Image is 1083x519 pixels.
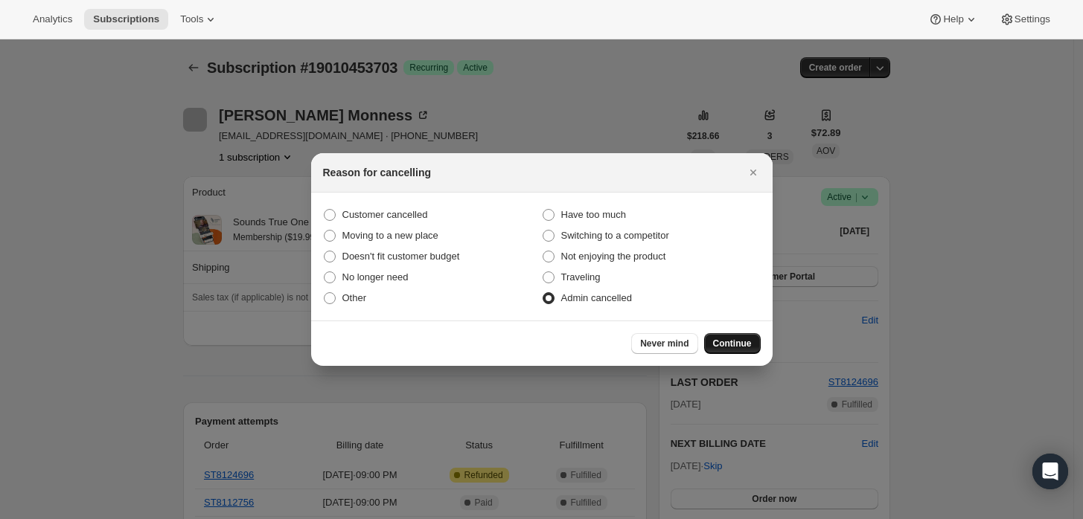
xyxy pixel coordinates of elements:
button: Continue [704,333,761,354]
span: Moving to a new place [342,230,438,241]
span: Help [943,13,963,25]
span: Tools [180,13,203,25]
span: Switching to a competitor [561,230,669,241]
span: Not enjoying the product [561,251,666,262]
span: Customer cancelled [342,209,428,220]
span: Continue [713,338,752,349]
button: Analytics [24,9,81,30]
span: Doesn't fit customer budget [342,251,460,262]
button: Settings [991,9,1059,30]
button: Subscriptions [84,9,168,30]
button: Never mind [631,333,697,354]
span: Admin cancelled [561,292,632,303]
button: Tools [171,9,227,30]
span: Settings [1015,13,1050,25]
button: Close [743,162,764,183]
h2: Reason for cancelling [323,165,431,180]
span: No longer need [342,271,409,283]
span: Subscriptions [93,13,159,25]
button: Help [919,9,987,30]
span: Never mind [640,338,689,349]
span: Traveling [561,271,601,283]
span: Other [342,292,367,303]
span: Analytics [33,13,72,25]
div: Open Intercom Messenger [1032,454,1068,489]
span: Have too much [561,209,626,220]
